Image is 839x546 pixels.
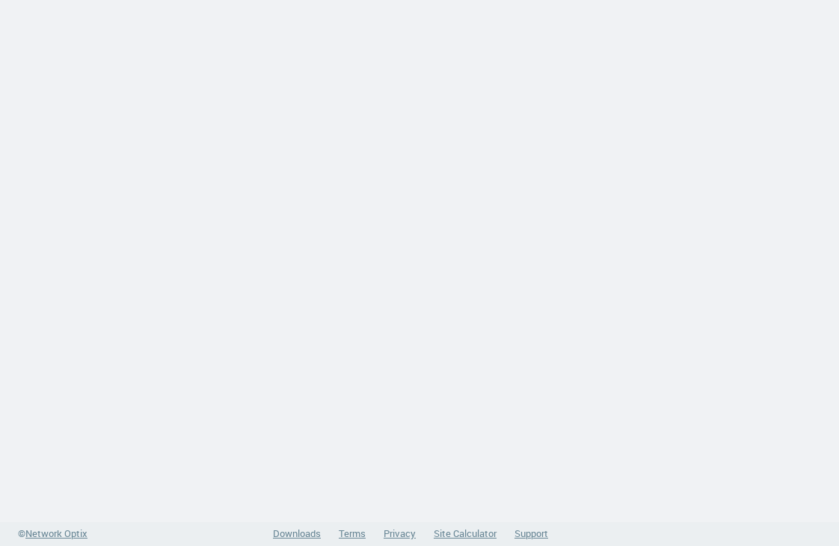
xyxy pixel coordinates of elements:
[514,527,548,540] a: Support
[339,527,366,540] a: Terms
[384,527,416,540] a: Privacy
[25,527,87,540] span: Network Optix
[18,527,87,542] a: ©Network Optix
[434,527,497,540] a: Site Calculator
[273,527,321,540] a: Downloads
